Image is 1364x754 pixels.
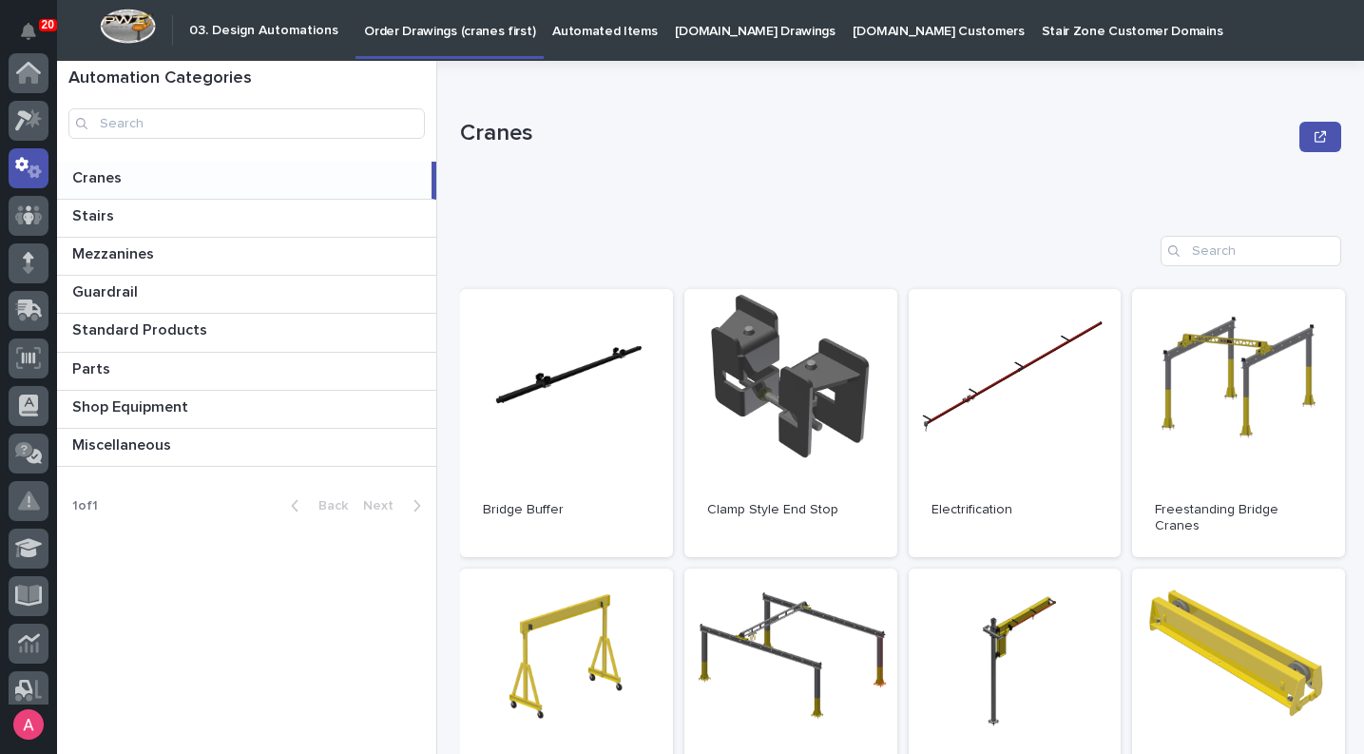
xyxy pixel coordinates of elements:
[57,162,436,200] a: CranesCranes
[57,483,113,530] p: 1 of 1
[72,165,125,187] p: Cranes
[72,395,192,416] p: Shop Equipment
[24,23,48,53] div: Notifications20
[72,318,211,339] p: Standard Products
[276,497,355,514] button: Back
[1155,502,1322,534] p: Freestanding Bridge Cranes
[57,353,436,391] a: PartsParts
[57,314,436,352] a: Standard ProductsStandard Products
[483,502,650,518] p: Bridge Buffer
[460,120,1292,147] p: Cranes
[307,499,348,512] span: Back
[9,705,48,744] button: users-avatar
[909,289,1122,557] a: Electrification
[100,9,156,44] img: Workspace Logo
[355,497,436,514] button: Next
[684,289,897,557] a: Clamp Style End Stop
[1132,289,1345,557] a: Freestanding Bridge Cranes
[9,11,48,51] button: Notifications
[932,502,1099,518] p: Electrification
[1161,236,1341,266] input: Search
[363,499,405,512] span: Next
[460,289,673,557] a: Bridge Buffer
[72,203,118,225] p: Stairs
[57,200,436,238] a: StairsStairs
[57,391,436,429] a: Shop EquipmentShop Equipment
[57,238,436,276] a: MezzaninesMezzanines
[42,18,54,31] p: 20
[707,502,874,518] p: Clamp Style End Stop
[189,23,338,39] h2: 03. Design Automations
[57,429,436,467] a: MiscellaneousMiscellaneous
[72,357,114,378] p: Parts
[72,242,158,263] p: Mezzanines
[72,280,142,301] p: Guardrail
[72,433,175,454] p: Miscellaneous
[68,68,425,89] h1: Automation Categories
[57,276,436,314] a: GuardrailGuardrail
[68,108,425,139] input: Search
